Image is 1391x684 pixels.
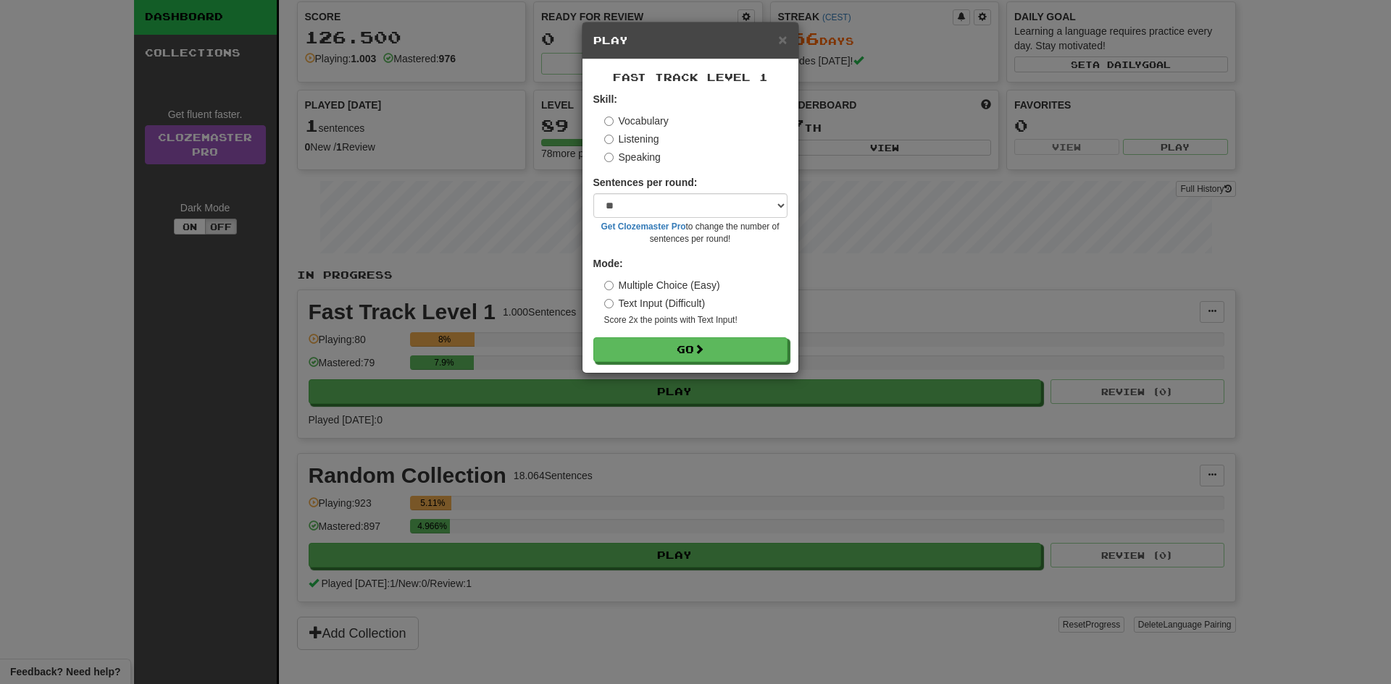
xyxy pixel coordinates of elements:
[593,33,788,48] h5: Play
[604,150,661,164] label: Speaking
[604,299,614,308] input: Text Input (Difficult)
[593,175,698,190] label: Sentences per round:
[604,281,614,290] input: Multiple Choice (Easy)
[604,153,614,162] input: Speaking
[604,296,706,311] label: Text Input (Difficult)
[778,32,787,47] button: Close
[593,221,788,245] small: to change the number of sentences per round!
[604,314,788,326] small: Score 2x the points with Text Input !
[604,278,720,292] label: Multiple Choice (Easy)
[604,132,659,146] label: Listening
[601,221,686,232] a: Get Clozemaster Pro
[593,258,623,269] strong: Mode:
[604,117,614,126] input: Vocabulary
[604,135,614,144] input: Listening
[613,71,768,83] span: Fast Track Level 1
[604,114,669,128] label: Vocabulary
[778,31,787,48] span: ×
[593,93,617,105] strong: Skill:
[593,337,788,362] button: Go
